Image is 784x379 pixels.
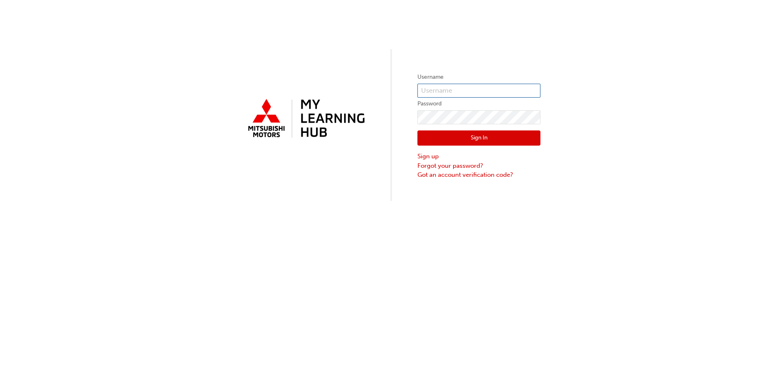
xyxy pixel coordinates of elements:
label: Password [417,99,540,109]
a: Forgot your password? [417,161,540,171]
a: Got an account verification code? [417,170,540,180]
button: Sign In [417,130,540,146]
input: Username [417,84,540,98]
label: Username [417,72,540,82]
img: mmal [244,96,367,142]
a: Sign up [417,152,540,161]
